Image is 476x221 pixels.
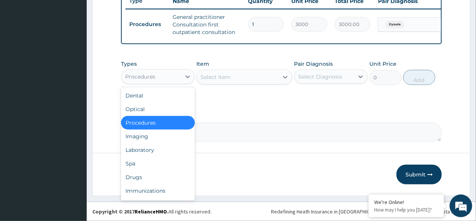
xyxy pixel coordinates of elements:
[169,9,244,40] td: General practitioner Consultation first outpatient consultation
[121,116,195,130] div: Procedures
[125,73,155,80] div: Procedures
[403,70,435,85] button: Add
[271,208,470,215] div: Redefining Heath Insurance in [GEOGRAPHIC_DATA] using Telemedicine and Data Science!
[121,170,195,184] div: Drugs
[121,89,195,102] div: Dental
[201,73,231,81] div: Select Item
[369,60,396,68] label: Unit Price
[14,38,31,57] img: d_794563401_company_1708531726252_794563401
[121,112,442,119] label: Comment
[396,165,442,184] button: Submit
[374,207,438,213] p: How may I help you today?
[44,64,104,140] span: We're online!
[121,143,195,157] div: Laboratory
[92,208,168,215] strong: Copyright © 2017 .
[121,130,195,143] div: Imaging
[121,102,195,116] div: Optical
[121,157,195,170] div: Spa
[121,198,195,211] div: Others
[124,4,142,22] div: Minimize live chat window
[298,73,343,80] div: Select Diagnosis
[126,17,169,31] td: Procedures
[374,199,438,206] div: We're Online!
[294,60,333,68] label: Pair Diagnosis
[121,184,195,198] div: Immunizations
[4,144,144,170] textarea: Type your message and hit 'Enter'
[196,60,209,68] label: Item
[39,42,127,52] div: Chat with us now
[135,208,167,215] a: RelianceHMO
[87,202,476,221] footer: All rights reserved.
[121,61,137,67] label: Types
[385,21,404,28] span: Dysuria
